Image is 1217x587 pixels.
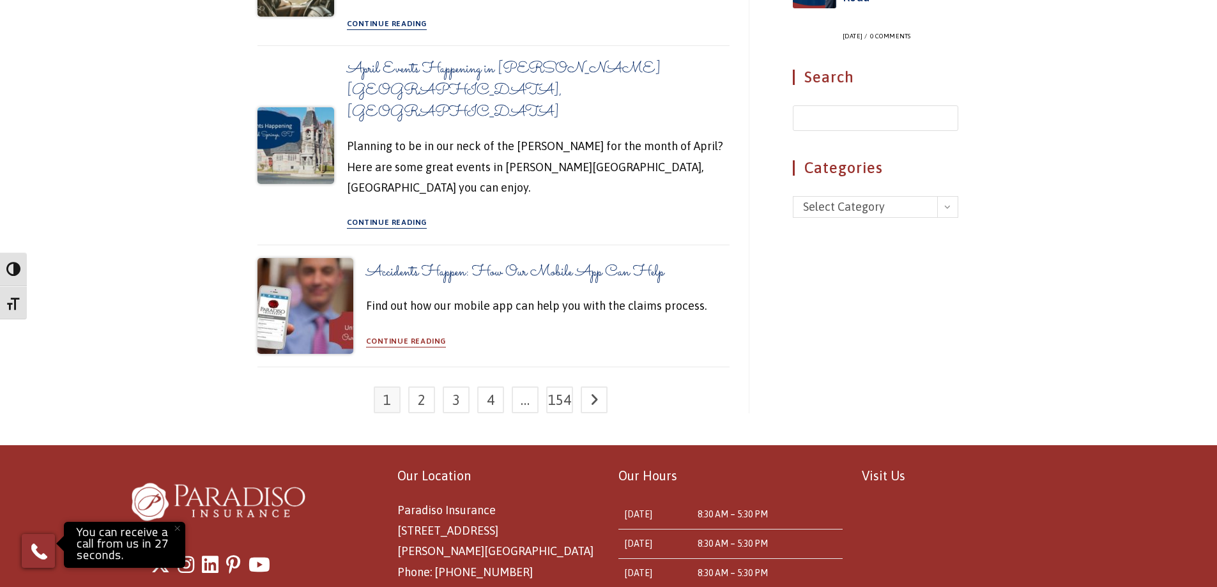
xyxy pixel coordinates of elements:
a: 0 Comments [870,33,910,40]
a: 154 [546,386,573,413]
h4: Categories [793,160,958,176]
p: You can receive a call from us in 27 seconds. [67,525,182,565]
td: [DATE] [618,500,692,530]
time: 8:30 AM – 5:30 PM [698,568,768,578]
p: Visit Us [862,464,1086,487]
a: 4 [477,386,504,413]
p: Our Hours [618,464,843,487]
a: Continue Reading [347,20,427,30]
img: Phone icon [29,541,49,561]
p: Planning to be in our neck of the [PERSON_NAME] for the month of April? Here are some great event... [347,136,730,198]
img: Accidents Happen: How Our Mobile App Can Help [257,258,353,354]
a: Continue Reading [347,218,427,229]
time: 8:30 AM – 5:30 PM [698,509,768,519]
td: [DATE] [618,529,692,558]
a: Youtube [249,547,270,582]
div: [DATE] [843,33,869,40]
img: April Events Happening in Stafford Springs, CT [257,107,334,184]
a: Accidents Happen: How Our Mobile App Can Help [366,261,664,284]
a: LinkedIn [202,547,218,582]
a: Continue Reading [366,337,447,347]
span: / [862,33,869,40]
a: 3 [443,386,470,413]
a: Instagram [178,547,194,582]
a: Pinterest [226,547,241,582]
form: Search this website [793,105,958,131]
time: 8:30 AM – 5:30 PM [698,538,768,549]
p: Find out how our mobile app can help you with the claims process. [366,296,707,316]
a: 2 [408,386,435,413]
h4: Search [793,70,958,85]
a: April Events Happening in [PERSON_NAME][GEOGRAPHIC_DATA], [GEOGRAPHIC_DATA] [347,58,661,123]
span: … [512,386,539,413]
span: 1 [374,386,401,413]
p: Our Location [397,464,599,487]
input: Insert search query [793,105,958,131]
button: Close [163,514,191,542]
span: Paradiso Insurance [STREET_ADDRESS] [PERSON_NAME][GEOGRAPHIC_DATA] Phone: [PHONE_NUMBER] [397,503,593,579]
